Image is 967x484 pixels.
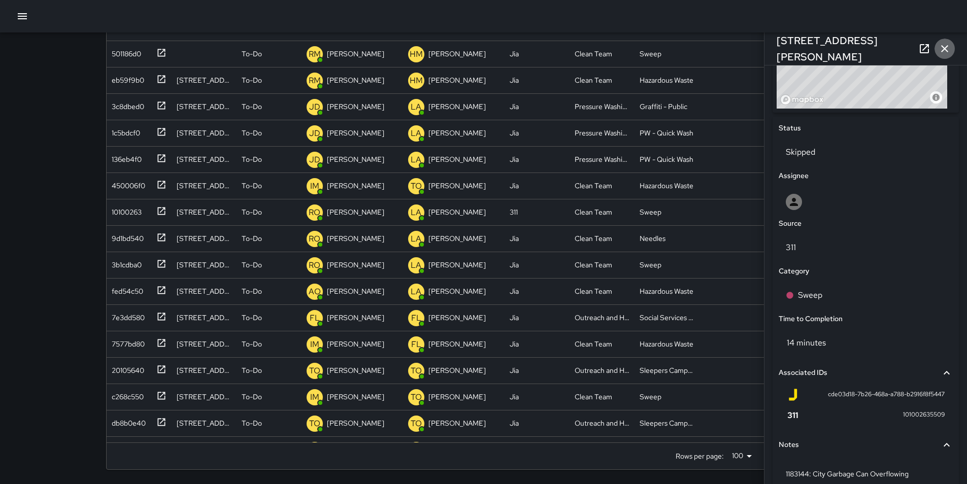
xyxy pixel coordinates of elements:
[411,127,421,140] p: LA
[411,418,422,430] p: TO
[108,256,142,270] div: 3b1cdba0
[177,207,231,217] div: 600 Mcallister Street
[242,49,262,59] p: To-Do
[327,260,384,270] p: [PERSON_NAME]
[411,286,421,298] p: LA
[309,206,320,219] p: RO
[575,260,612,270] div: Clean Team
[309,101,320,113] p: JD
[640,392,661,402] div: Sweep
[242,181,262,191] p: To-Do
[242,392,262,402] p: To-Do
[327,365,384,375] p: [PERSON_NAME]
[428,75,486,85] p: [PERSON_NAME]
[108,282,143,296] div: fed54c50
[310,338,319,351] p: IM
[640,154,693,164] div: PW - Quick Wash
[177,154,231,164] div: 30 Polk Street
[411,338,421,351] p: FL
[327,207,384,217] p: [PERSON_NAME]
[310,312,320,324] p: FL
[411,180,422,192] p: TO
[575,75,612,85] div: Clean Team
[309,154,320,166] p: JD
[428,418,486,428] p: [PERSON_NAME]
[242,339,262,349] p: To-Do
[428,313,486,323] p: [PERSON_NAME]
[108,71,144,85] div: eb59f9b0
[510,313,519,323] div: Jia
[510,260,519,270] div: Jia
[411,312,421,324] p: FL
[411,233,421,245] p: LA
[640,418,694,428] div: Sleepers Campers and Loiterers
[428,286,486,296] p: [PERSON_NAME]
[108,150,142,164] div: 136eb4f0
[510,207,518,217] div: 311
[575,339,612,349] div: Clean Team
[411,259,421,271] p: LA
[177,233,231,244] div: 630 Gough Street
[327,392,384,402] p: [PERSON_NAME]
[428,49,486,59] p: [PERSON_NAME]
[327,101,384,112] p: [PERSON_NAME]
[575,154,629,164] div: Pressure Washing
[177,128,231,138] div: 30 Polk Street
[510,75,519,85] div: Jia
[108,97,144,112] div: 3c8dbed0
[242,286,262,296] p: To-Do
[640,365,694,375] div: Sleepers Campers and Loiterers
[428,181,486,191] p: [PERSON_NAME]
[309,233,320,245] p: RO
[177,392,231,402] div: 241 Fell Street
[428,392,486,402] p: [PERSON_NAME]
[309,127,320,140] p: JD
[108,361,144,375] div: 20105640
[327,313,384,323] p: [PERSON_NAME]
[428,101,486,112] p: [PERSON_NAME]
[640,339,693,349] div: Hazardous Waste
[242,101,262,112] p: To-Do
[177,339,231,349] div: 77 Van Ness Avenue
[177,365,231,375] div: 65 Van Ness Avenue
[108,308,145,323] div: 7e3dd580
[411,391,422,403] p: TO
[510,101,519,112] div: Jia
[510,128,519,138] div: Jia
[575,49,612,59] div: Clean Team
[510,392,519,402] div: Jia
[510,418,519,428] div: Jia
[428,233,486,244] p: [PERSON_NAME]
[428,154,486,164] p: [PERSON_NAME]
[309,48,321,60] p: RM
[640,128,693,138] div: PW - Quick Wash
[108,124,140,138] div: 1c5bdcf0
[309,75,321,87] p: RM
[575,128,629,138] div: Pressure Washing
[108,203,142,217] div: 10100263
[411,154,421,166] p: LA
[177,286,231,296] div: 201 Franklin Street
[640,313,694,323] div: Social Services Support
[177,181,231,191] div: 1639 Market Street
[575,233,612,244] div: Clean Team
[676,451,724,461] p: Rows per page:
[575,392,612,402] div: Clean Team
[640,260,661,270] div: Sweep
[411,365,422,377] p: TO
[510,181,519,191] div: Jia
[510,286,519,296] div: Jia
[640,233,665,244] div: Needles
[640,75,693,85] div: Hazardous Waste
[327,339,384,349] p: [PERSON_NAME]
[242,313,262,323] p: To-Do
[428,339,486,349] p: [PERSON_NAME]
[640,207,661,217] div: Sweep
[177,418,231,428] div: 377 Hayes Street
[108,229,144,244] div: 9d1bd540
[242,418,262,428] p: To-Do
[575,313,629,323] div: Outreach and Hospitality
[242,207,262,217] p: To-Do
[575,365,629,375] div: Outreach and Hospitality
[327,286,384,296] p: [PERSON_NAME]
